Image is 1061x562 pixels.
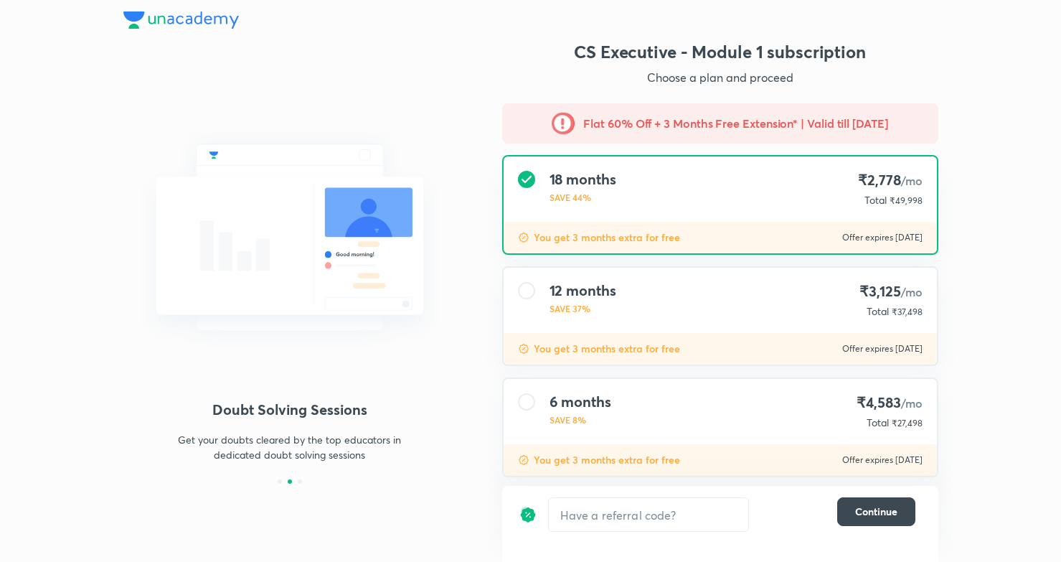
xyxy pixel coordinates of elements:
span: /mo [901,173,923,188]
span: ₹37,498 [892,306,923,317]
p: Offer expires [DATE] [842,454,923,466]
h4: 18 months [550,171,616,188]
h4: 6 months [550,393,611,411]
p: Total [864,193,887,207]
p: Offer expires [DATE] [842,232,923,243]
p: Total [867,304,889,319]
p: You get 3 months extra for free [534,342,680,356]
span: Continue [855,505,897,519]
span: /mo [901,284,923,299]
h4: ₹3,125 [859,282,922,301]
p: SAVE 8% [550,413,611,426]
button: Continue [837,497,915,526]
span: ₹27,498 [892,418,923,428]
h4: 12 months [550,282,616,299]
p: To be paid as a one-time payment [491,489,950,500]
p: Total [867,416,889,430]
img: discount [518,232,529,243]
p: You get 3 months extra for free [534,230,680,245]
input: Have a referral code? [549,498,748,532]
img: - [552,112,575,135]
p: SAVE 37% [550,302,616,315]
img: Company Logo [123,11,239,29]
p: SAVE 44% [550,191,616,204]
img: discount [518,454,529,466]
h5: Flat 60% Off + 3 Months Free Extension* | Valid till [DATE] [583,115,887,132]
img: chat_with_educator_6cb3c64761.svg [123,113,456,362]
img: discount [518,343,529,355]
h4: ₹2,778 [858,171,922,190]
span: /mo [901,395,923,411]
p: Offer expires [DATE] [842,343,923,355]
h3: CS Executive - Module 1 subscription [502,40,938,63]
span: ₹49,998 [890,195,923,206]
p: Get your doubts cleared by the top educators in dedicated doubt solving sessions [165,432,415,462]
p: You get 3 months extra for free [534,453,680,467]
h4: ₹4,583 [857,393,922,413]
img: discount [519,497,537,532]
p: Choose a plan and proceed [502,69,938,86]
h4: Doubt Solving Sessions [123,399,456,421]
